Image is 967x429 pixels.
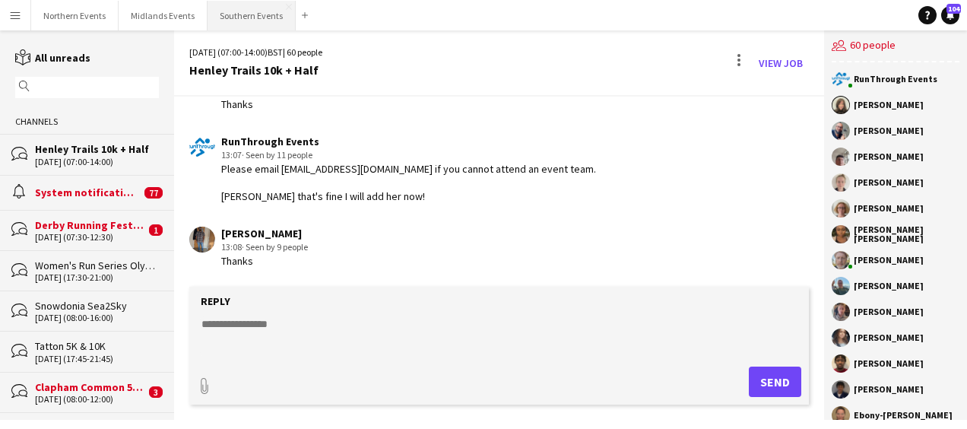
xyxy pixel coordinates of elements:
[35,313,159,323] div: [DATE] (08:00-16:00)
[221,162,596,204] div: Please email [EMAIL_ADDRESS][DOMAIN_NAME] if you cannot attend an event team. [PERSON_NAME] that'...
[35,259,159,272] div: Women's Run Series Olympic Park 5k and 10k
[854,256,924,265] div: [PERSON_NAME]
[242,149,312,160] span: · Seen by 11 people
[35,142,159,156] div: Henley Trails 10k + Half
[854,281,924,291] div: [PERSON_NAME]
[119,1,208,30] button: Midlands Events
[854,307,924,316] div: [PERSON_NAME]
[854,359,924,368] div: [PERSON_NAME]
[189,63,322,77] div: Henley Trails 10k + Half
[268,46,283,58] span: BST
[749,367,801,397] button: Send
[35,186,141,199] div: System notifications
[242,241,308,253] span: · Seen by 9 people
[854,225,959,243] div: [PERSON_NAME] [PERSON_NAME]
[221,254,308,268] div: Thanks
[854,385,924,394] div: [PERSON_NAME]
[35,339,159,353] div: Tatton 5K & 10K
[35,272,159,283] div: [DATE] (17:30-21:00)
[854,178,924,187] div: [PERSON_NAME]
[854,152,924,161] div: [PERSON_NAME]
[854,204,924,213] div: [PERSON_NAME]
[832,30,959,62] div: 60 people
[189,46,322,59] div: [DATE] (07:00-14:00) | 60 people
[854,411,953,420] div: Ebony-[PERSON_NAME]
[35,380,145,394] div: Clapham Common 5k and 10k
[31,1,119,30] button: Northern Events
[15,51,90,65] a: All unreads
[35,299,159,313] div: Snowdonia Sea2Sky
[854,126,924,135] div: [PERSON_NAME]
[35,157,159,167] div: [DATE] (07:00-14:00)
[941,6,959,24] a: 104
[35,232,145,243] div: [DATE] (07:30-12:30)
[35,394,145,405] div: [DATE] (08:00-12:00)
[946,4,961,14] span: 104
[149,224,163,236] span: 1
[35,354,159,364] div: [DATE] (17:45-21:45)
[221,84,418,111] div: @admin - can you please check my request Thanks
[221,148,596,162] div: 13:07
[208,1,296,30] button: Southern Events
[201,294,230,308] label: Reply
[144,187,163,199] span: 77
[149,386,163,398] span: 3
[221,227,308,240] div: [PERSON_NAME]
[854,75,937,84] div: RunThrough Events
[753,51,809,75] a: View Job
[854,100,924,110] div: [PERSON_NAME]
[35,218,145,232] div: Derby Running Festival
[221,135,596,148] div: RunThrough Events
[221,240,308,254] div: 13:08
[854,333,924,342] div: [PERSON_NAME]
